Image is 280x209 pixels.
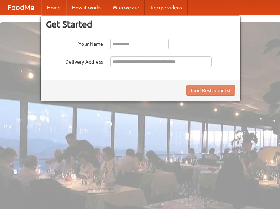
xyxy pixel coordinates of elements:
[46,39,103,48] label: Your Name
[186,85,235,96] button: Find Restaurants!
[107,0,145,15] a: Who we are
[145,0,188,15] a: Recipe videos
[41,0,66,15] a: Home
[46,19,235,30] h3: Get Started
[0,0,41,15] a: FoodMe
[66,0,107,15] a: How it works
[46,56,103,65] label: Delivery Address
